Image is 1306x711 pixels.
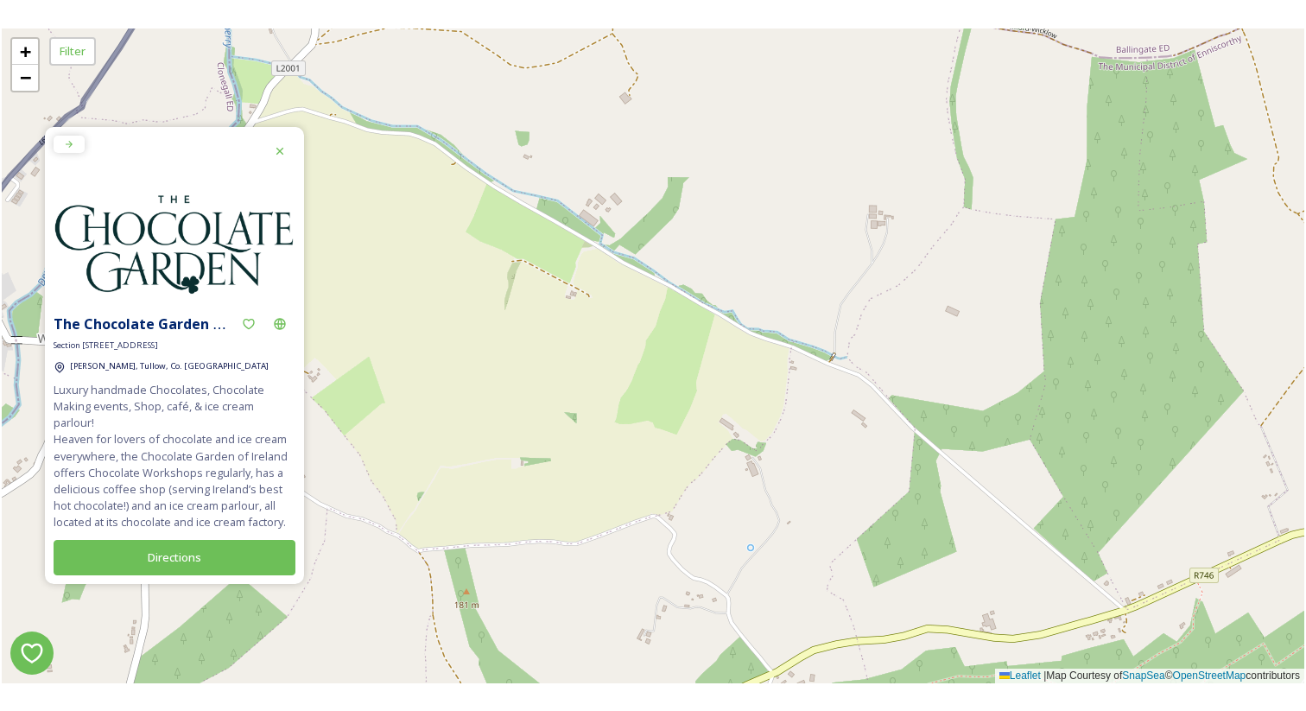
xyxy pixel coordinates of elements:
[45,127,304,386] img: The%20Chocolate%20Garden%20Logo.png
[20,67,31,88] span: −
[995,669,1304,683] div: Map Courtesy of © contributors
[12,65,38,91] a: Zoom out
[54,314,376,333] strong: The Chocolate Garden of [GEOGRAPHIC_DATA]
[1173,670,1246,682] a: OpenStreetMap
[12,39,38,65] a: Zoom in
[54,382,295,531] span: Luxury handmade Chocolates, Chocolate Making events, Shop, café, & ice cream parlour! Heaven for ...
[49,37,96,66] div: Filter
[70,360,269,371] span: [PERSON_NAME], Tullow, Co. [GEOGRAPHIC_DATA]
[54,340,158,352] span: Section [STREET_ADDRESS]
[999,670,1041,682] a: Leaflet
[54,540,295,575] button: Directions
[70,357,269,373] a: [PERSON_NAME], Tullow, Co. [GEOGRAPHIC_DATA]
[1122,670,1164,682] a: SnapSea
[1043,670,1046,682] span: |
[20,41,31,62] span: +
